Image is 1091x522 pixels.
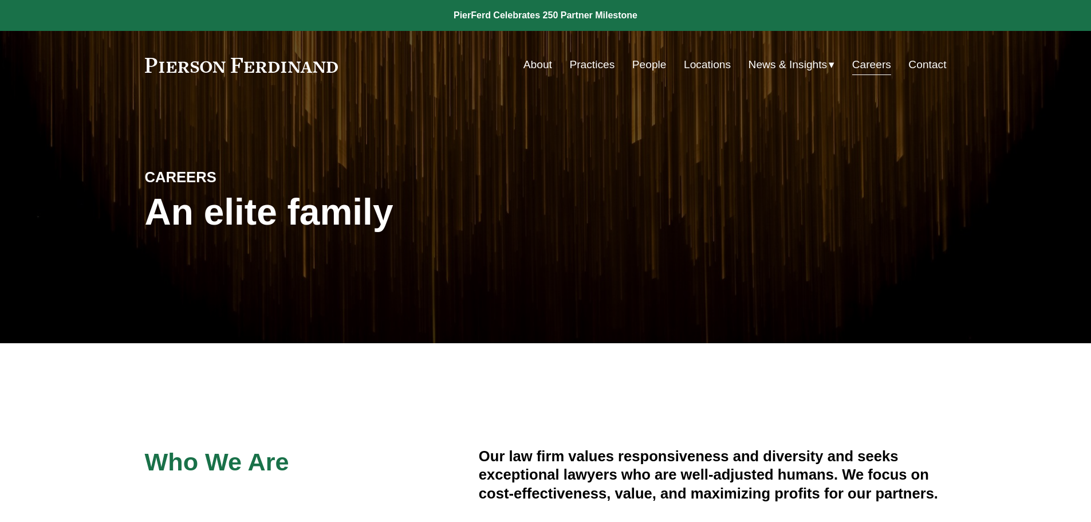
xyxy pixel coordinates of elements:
h1: An elite family [145,191,546,233]
a: Careers [852,54,891,76]
a: Locations [684,54,731,76]
h4: Our law firm values responsiveness and diversity and seeks exceptional lawyers who are well-adjus... [479,447,947,503]
a: Practices [569,54,615,76]
span: News & Insights [749,55,828,75]
a: About [523,54,552,76]
a: People [632,54,667,76]
h4: CAREERS [145,168,345,186]
a: Contact [908,54,946,76]
a: folder dropdown [749,54,835,76]
span: Who We Are [145,448,289,476]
